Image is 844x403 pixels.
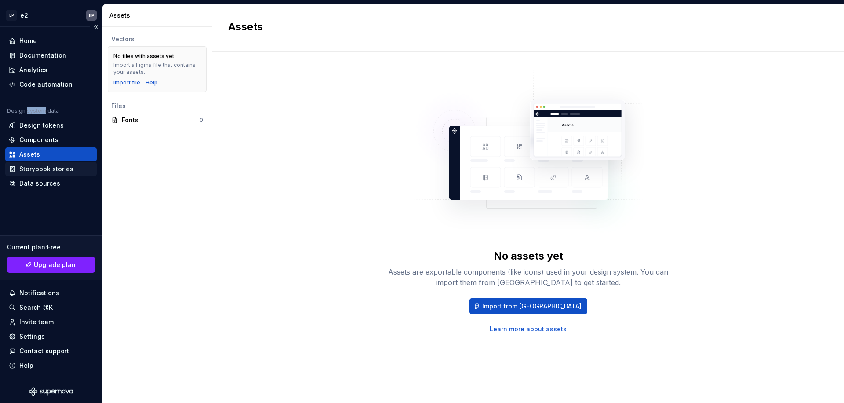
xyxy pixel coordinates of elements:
a: Code automation [5,77,97,92]
span: Import from [GEOGRAPHIC_DATA] [482,302,582,311]
span: Upgrade plan [34,260,76,269]
div: Code automation [19,80,73,89]
div: Current plan : Free [7,243,95,252]
button: Import from [GEOGRAPHIC_DATA] [469,298,587,314]
a: Assets [5,147,97,161]
div: Assets [19,150,40,159]
div: Storybook stories [19,165,73,173]
div: Settings [19,332,45,341]
a: Invite team [5,315,97,329]
div: No files with assets yet [113,53,174,60]
div: Notifications [19,289,59,297]
div: EP [89,12,95,19]
h2: Assets [228,20,818,34]
div: Design tokens [19,121,64,130]
a: Design tokens [5,118,97,132]
a: Upgrade plan [7,257,95,273]
div: Invite team [19,318,54,326]
a: Learn more about assets [490,325,567,333]
a: Fonts0 [108,113,207,127]
svg: Supernova Logo [29,387,73,396]
div: Assets [109,11,208,20]
div: Assets are exportable components (like icons) used in your design system. You can import them fro... [388,267,669,288]
div: Files [111,102,203,110]
div: Search ⌘K [19,303,53,312]
div: Components [19,136,58,144]
a: Data sources [5,176,97,191]
a: Home [5,34,97,48]
button: Contact support [5,344,97,358]
div: Import a Figma file that contains your assets. [113,62,201,76]
div: Home [19,37,37,45]
button: Help [5,359,97,373]
a: Settings [5,330,97,344]
a: Analytics [5,63,97,77]
button: EPe2EP [2,6,100,25]
div: Documentation [19,51,66,60]
div: 0 [200,117,203,124]
button: Collapse sidebar [90,21,102,33]
a: Help [146,79,158,86]
div: Analytics [19,66,47,74]
div: Data sources [19,179,60,188]
div: EP [6,10,17,21]
a: Documentation [5,48,97,62]
a: Components [5,133,97,147]
div: Fonts [122,116,200,125]
div: Contact support [19,347,69,355]
a: Storybook stories [5,162,97,176]
div: Vectors [111,35,203,44]
button: Search ⌘K [5,300,97,315]
button: Notifications [5,286,97,300]
div: e2 [20,11,28,20]
div: Help [19,361,33,370]
div: No assets yet [494,249,563,263]
button: Import file [113,79,140,86]
div: Design system data [7,107,59,114]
